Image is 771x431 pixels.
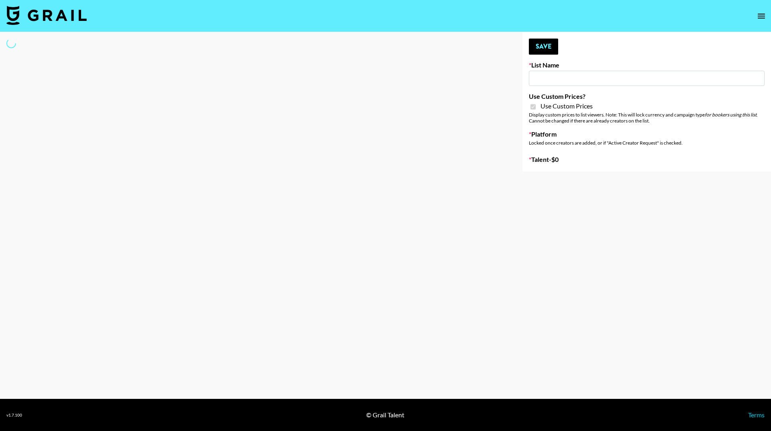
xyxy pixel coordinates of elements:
em: for bookers using this list [705,112,757,118]
div: Locked once creators are added, or if "Active Creator Request" is checked. [529,140,765,146]
label: Platform [529,130,765,138]
a: Terms [748,411,765,419]
div: Display custom prices to list viewers. Note: This will lock currency and campaign type . Cannot b... [529,112,765,124]
div: v 1.7.100 [6,413,22,418]
button: open drawer [753,8,769,24]
label: Talent - $ 0 [529,155,765,163]
button: Save [529,39,558,55]
label: List Name [529,61,765,69]
img: Grail Talent [6,6,87,25]
span: Use Custom Prices [541,102,593,110]
label: Use Custom Prices? [529,92,765,100]
div: © Grail Talent [366,411,404,419]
